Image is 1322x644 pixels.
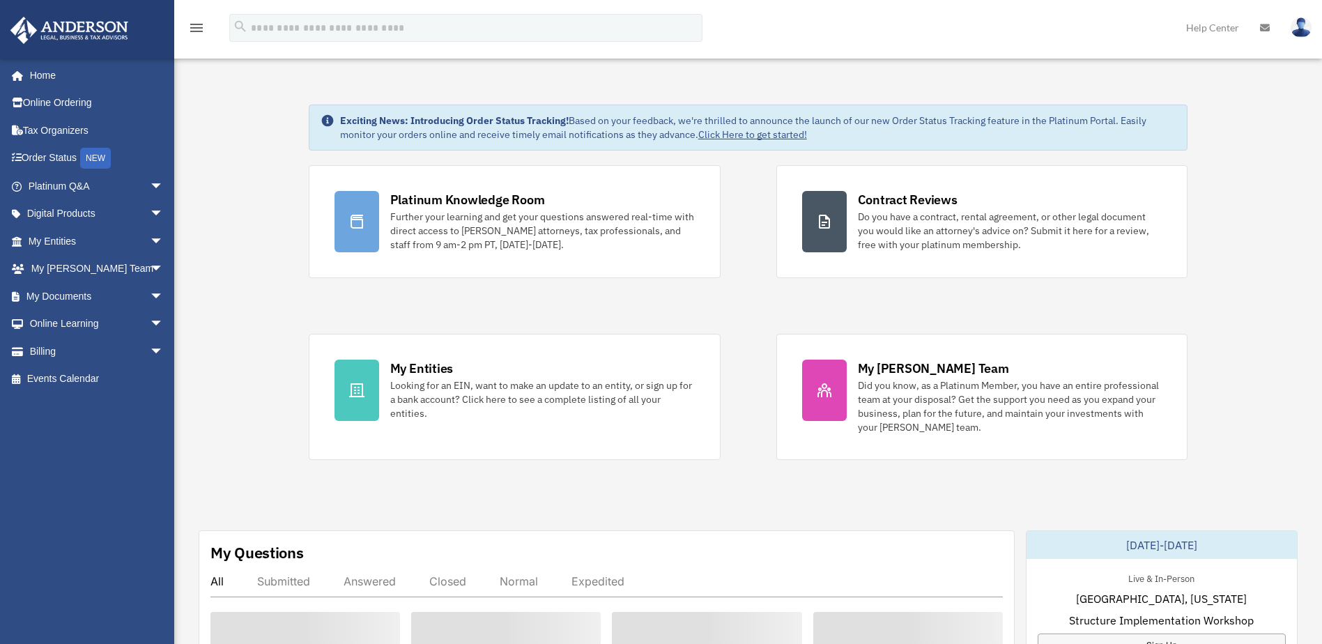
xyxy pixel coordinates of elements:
[340,114,569,127] strong: Exciting News: Introducing Order Status Tracking!
[500,574,538,588] div: Normal
[10,89,185,117] a: Online Ordering
[858,360,1009,377] div: My [PERSON_NAME] Team
[10,200,185,228] a: Digital Productsarrow_drop_down
[776,334,1188,460] a: My [PERSON_NAME] Team Did you know, as a Platinum Member, you have an entire professional team at...
[858,210,1162,252] div: Do you have a contract, rental agreement, or other legal document you would like an attorney's ad...
[1117,570,1206,585] div: Live & In-Person
[150,337,178,366] span: arrow_drop_down
[150,255,178,284] span: arrow_drop_down
[6,17,132,44] img: Anderson Advisors Platinum Portal
[10,144,185,173] a: Order StatusNEW
[150,200,178,229] span: arrow_drop_down
[188,24,205,36] a: menu
[150,282,178,311] span: arrow_drop_down
[858,378,1162,434] div: Did you know, as a Platinum Member, you have an entire professional team at your disposal? Get th...
[344,574,396,588] div: Answered
[10,365,185,393] a: Events Calendar
[10,282,185,310] a: My Documentsarrow_drop_down
[10,116,185,144] a: Tax Organizers
[10,337,185,365] a: Billingarrow_drop_down
[210,574,224,588] div: All
[233,19,248,34] i: search
[10,310,185,338] a: Online Learningarrow_drop_down
[858,191,958,208] div: Contract Reviews
[257,574,310,588] div: Submitted
[429,574,466,588] div: Closed
[776,165,1188,278] a: Contract Reviews Do you have a contract, rental agreement, or other legal document you would like...
[309,334,721,460] a: My Entities Looking for an EIN, want to make an update to an entity, or sign up for a bank accoun...
[390,191,545,208] div: Platinum Knowledge Room
[150,172,178,201] span: arrow_drop_down
[10,255,185,283] a: My [PERSON_NAME] Teamarrow_drop_down
[150,310,178,339] span: arrow_drop_down
[150,227,178,256] span: arrow_drop_down
[1027,531,1297,559] div: [DATE]-[DATE]
[390,378,695,420] div: Looking for an EIN, want to make an update to an entity, or sign up for a bank account? Click her...
[210,542,304,563] div: My Questions
[188,20,205,36] i: menu
[10,61,178,89] a: Home
[340,114,1176,141] div: Based on your feedback, we're thrilled to announce the launch of our new Order Status Tracking fe...
[1069,612,1254,629] span: Structure Implementation Workshop
[1076,590,1247,607] span: [GEOGRAPHIC_DATA], [US_STATE]
[10,172,185,200] a: Platinum Q&Aarrow_drop_down
[1291,17,1312,38] img: User Pic
[571,574,624,588] div: Expedited
[390,210,695,252] div: Further your learning and get your questions answered real-time with direct access to [PERSON_NAM...
[390,360,453,377] div: My Entities
[10,227,185,255] a: My Entitiesarrow_drop_down
[698,128,807,141] a: Click Here to get started!
[80,148,111,169] div: NEW
[309,165,721,278] a: Platinum Knowledge Room Further your learning and get your questions answered real-time with dire...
